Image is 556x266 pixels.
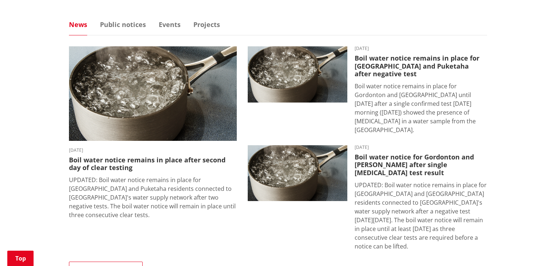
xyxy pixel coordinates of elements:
img: boil water notice [248,46,347,103]
a: boil water notice gordonton puketaha [DATE] Boil water notice for Gordonton and [PERSON_NAME] aft... [248,145,487,251]
p: UPDATED: Boil water notice remains in place for [GEOGRAPHIC_DATA] and Puketaha residents connecte... [69,176,237,219]
a: Public notices [100,21,146,28]
a: boil water notice gordonton puketaha [DATE] Boil water notice remains in place after second day o... [69,46,237,219]
a: boil water notice gordonton puketaha [DATE] Boil water notice remains in place for [GEOGRAPHIC_DA... [248,46,487,134]
h3: Boil water notice remains in place after second day of clear testing [69,156,237,172]
h3: Boil water notice remains in place for [GEOGRAPHIC_DATA] and Puketaha after negative test [355,54,487,78]
a: News [69,21,87,28]
p: Boil water notice remains in place for Gordonton and [GEOGRAPHIC_DATA] until [DATE] after a singl... [355,82,487,134]
a: Projects [193,21,220,28]
time: [DATE] [355,46,487,51]
iframe: Messenger Launcher [522,235,549,262]
p: UPDATED: Boil water notice remains in place for [GEOGRAPHIC_DATA] and [GEOGRAPHIC_DATA] residents... [355,181,487,251]
img: boil water notice [248,145,347,201]
a: Events [159,21,181,28]
time: [DATE] [69,148,237,153]
img: boil water notice [69,46,237,141]
time: [DATE] [355,145,487,150]
h3: Boil water notice for Gordonton and [PERSON_NAME] after single [MEDICAL_DATA] test result [355,153,487,177]
a: Top [7,251,34,266]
